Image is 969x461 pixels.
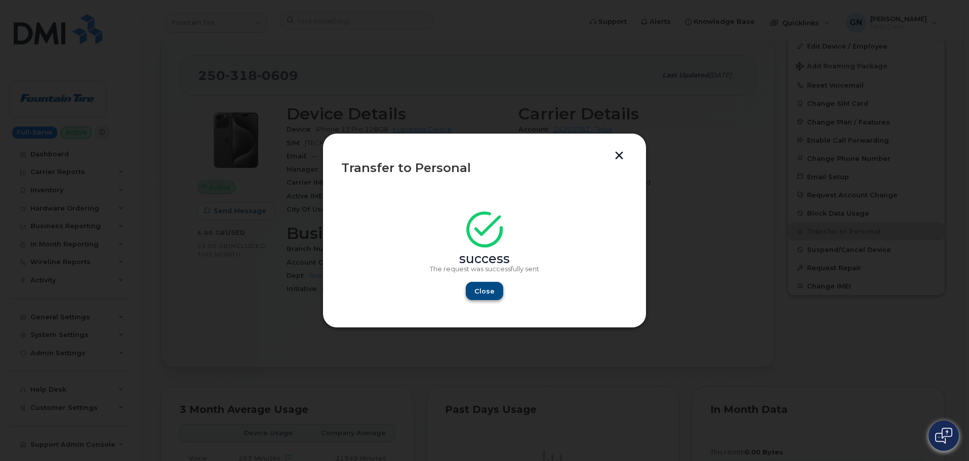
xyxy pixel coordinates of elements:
[341,265,628,273] p: The request was successfully sent
[341,162,628,174] div: Transfer to Personal
[935,428,952,444] img: Open chat
[474,286,495,296] span: Close
[466,282,503,300] button: Close
[341,255,628,263] div: success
